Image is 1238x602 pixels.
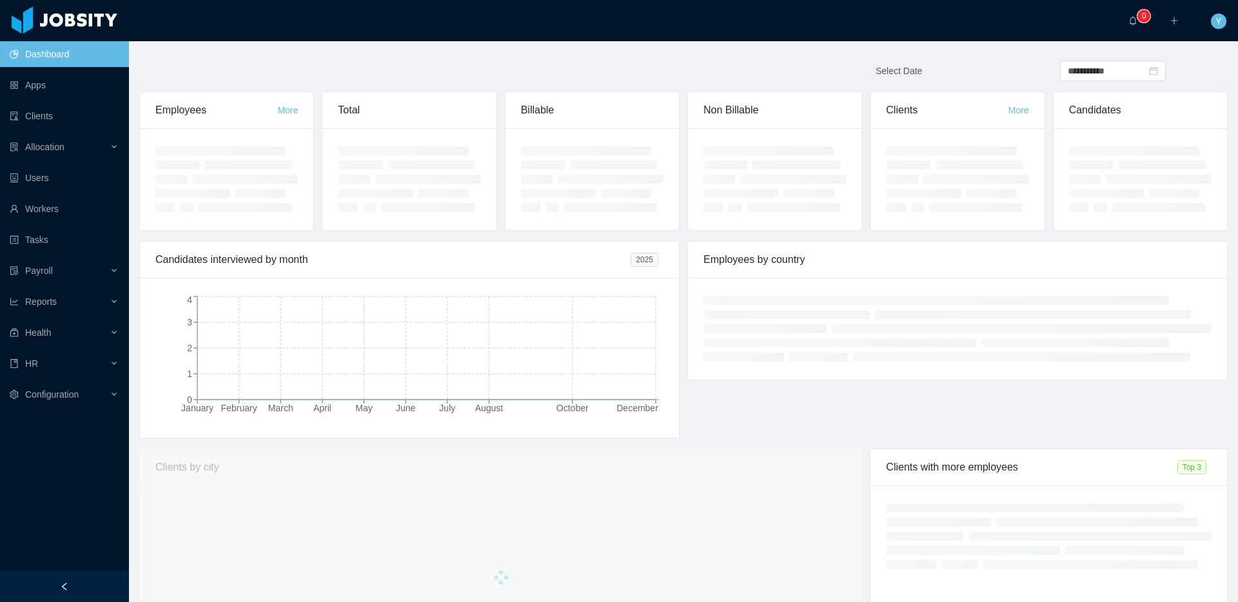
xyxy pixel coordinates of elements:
[439,403,455,413] tspan: July
[1177,460,1206,474] span: Top 3
[1149,66,1158,75] i: icon: calendar
[703,242,1212,278] div: Employees by country
[221,403,257,413] tspan: February
[10,142,19,151] i: icon: solution
[396,403,416,413] tspan: June
[277,105,298,115] a: More
[10,165,119,191] a: icon: robotUsers
[338,92,480,128] div: Total
[187,369,192,379] tspan: 1
[10,227,119,253] a: icon: profileTasks
[886,92,1008,128] div: Clients
[876,66,922,76] span: Select Date
[10,266,19,275] i: icon: file-protect
[187,394,192,405] tspan: 0
[355,403,372,413] tspan: May
[475,403,504,413] tspan: August
[1137,10,1150,23] sup: 0
[25,296,57,307] span: Reports
[616,403,658,413] tspan: December
[10,359,19,368] i: icon: book
[1008,105,1029,115] a: More
[313,403,331,413] tspan: April
[25,358,38,369] span: HR
[1215,14,1221,29] span: Y
[10,72,119,98] a: icon: appstoreApps
[631,253,658,267] span: 2025
[25,327,51,338] span: Health
[25,266,53,276] span: Payroll
[10,328,19,337] i: icon: medicine-box
[187,317,192,327] tspan: 3
[703,92,846,128] div: Non Billable
[10,41,119,67] a: icon: pie-chartDashboard
[187,343,192,353] tspan: 2
[1128,16,1137,25] i: icon: bell
[187,295,192,305] tspan: 4
[25,142,64,152] span: Allocation
[556,403,589,413] tspan: October
[886,449,1177,485] div: Clients with more employees
[25,389,79,400] span: Configuration
[10,103,119,129] a: icon: auditClients
[155,92,277,128] div: Employees
[10,390,19,399] i: icon: setting
[10,196,119,222] a: icon: userWorkers
[10,297,19,306] i: icon: line-chart
[155,242,631,278] div: Candidates interviewed by month
[181,403,213,413] tspan: January
[521,92,663,128] div: Billable
[268,403,293,413] tspan: March
[1069,92,1212,128] div: Candidates
[1170,16,1179,25] i: icon: plus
